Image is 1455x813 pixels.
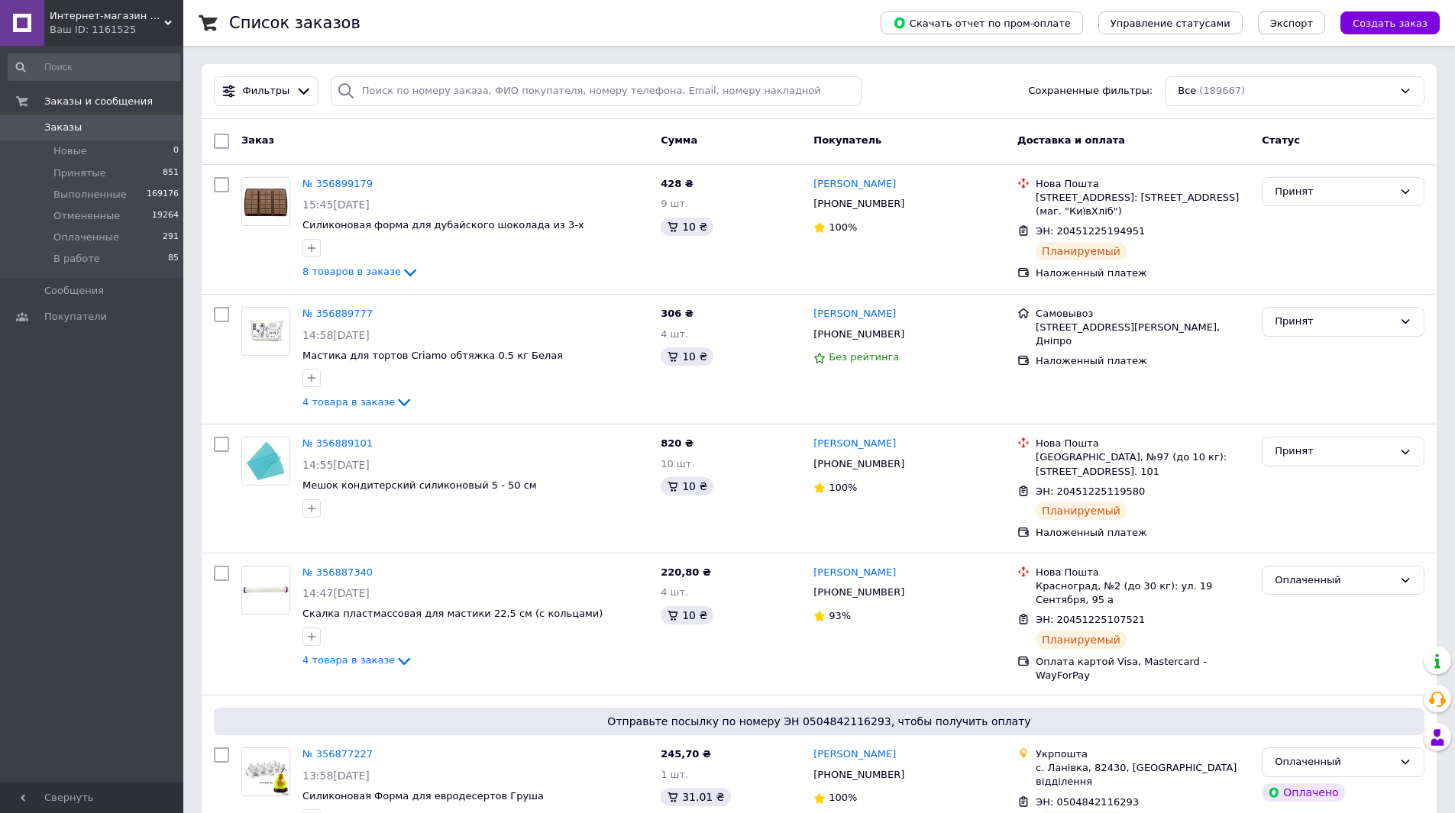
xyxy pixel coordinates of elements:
[302,459,370,471] span: 14:55[DATE]
[1036,631,1127,649] div: Планируемый
[302,396,395,408] span: 4 товара в заказе
[1036,437,1250,450] div: Нова Пошта
[661,748,711,760] span: 245,70 ₴
[1036,354,1250,368] div: Наложенный платеж
[331,76,862,106] input: Поиск по номеру заказа, ФИО покупателя, номеру телефона, Email, номеру накладной
[53,252,100,266] span: В работе
[302,790,544,802] span: Силиконовая Форма для евродесертов Груша
[661,769,688,780] span: 1 шт.
[220,714,1418,729] span: Отправьте посылку по номеру ЭН 0504842116293, чтобы получить оплату
[302,479,537,491] a: Мешок кондитерский силиконовый 5 - 50 см
[813,177,896,192] a: [PERSON_NAME]
[302,178,373,189] a: № 356899179
[1275,314,1393,330] div: Принят
[242,437,289,485] img: Фото товару
[661,437,694,449] span: 820 ₴
[1036,321,1250,348] div: [STREET_ADDRESS][PERSON_NAME], Дніпро
[302,350,563,361] a: Мастика для тортов Criamo обтяжка 0.5 кг Белая
[1036,579,1250,607] div: Красноград, №2 (до 30 кг): ул. 19 Сентября, 95 а
[813,566,896,580] a: [PERSON_NAME]
[813,747,896,762] a: [PERSON_NAME]
[302,748,373,760] a: № 356877227
[661,178,694,189] span: 428 ₴
[53,231,119,244] span: Оплаченные
[661,606,713,624] div: 10 ₴
[229,14,361,32] h1: Список заказов
[1036,526,1250,540] div: Наложенный платеж
[302,566,373,578] a: № 356887340
[661,218,713,236] div: 10 ₴
[661,328,688,340] span: 4 шт.
[1262,783,1344,802] div: Оплачено
[813,769,904,780] span: [PHONE_NUMBER]
[1036,486,1145,497] span: ЭН: 20451225119580
[1017,134,1125,146] span: Доставка и оплата
[1036,225,1145,237] span: ЭН: 20451225194951
[44,284,104,298] span: Сообщения
[50,9,164,23] span: Интернет-магазин "Повар, пекарь и кондитер"
[302,608,603,619] a: Скалка пластмассовая для мастики 22,5 см (с кольцами)
[661,347,713,366] div: 10 ₴
[1036,191,1250,218] div: [STREET_ADDRESS]: [STREET_ADDRESS] (маг. "КиївХліб")
[50,23,183,37] div: Ваш ID: 1161525
[302,437,373,449] a: № 356889101
[1036,796,1139,808] span: ЭН: 0504842116293
[241,177,290,226] a: Фото товару
[829,221,857,233] span: 100%
[881,11,1083,34] button: Скачать отчет по пром-оплате
[242,315,289,347] img: Фото товару
[661,198,688,209] span: 9 шт.
[241,747,290,796] a: Фото товару
[241,566,290,615] a: Фото товару
[241,437,290,486] a: Фото товару
[242,748,289,795] img: Фото товару
[147,188,179,202] span: 169176
[152,209,179,223] span: 19264
[302,769,370,782] span: 13:58[DATE]
[1275,573,1393,589] div: Оплаченный
[661,308,694,319] span: 306 ₴
[44,310,107,324] span: Покупатели
[173,144,179,158] span: 0
[1178,84,1196,98] span: Все
[1111,18,1230,29] span: Управление статусами
[1036,502,1127,520] div: Планируемый
[829,792,857,803] span: 100%
[1325,17,1440,28] a: Создать заказ
[53,188,127,202] span: Выполненные
[1036,566,1250,579] div: Нова Пошта
[168,252,179,266] span: 85
[302,587,370,599] span: 14:47[DATE]
[243,84,290,98] span: Фильтры
[1262,134,1300,146] span: Статус
[1028,84,1153,98] span: Сохраненные фильтры:
[1340,11,1440,34] button: Создать заказ
[1036,655,1250,682] div: Оплата картой Visa, Mastercard - WayForPay
[1270,18,1313,29] span: Экспорт
[163,166,179,180] span: 851
[661,458,694,469] span: 10 шт.
[1036,242,1127,260] div: Планируемый
[813,307,896,321] a: [PERSON_NAME]
[1199,85,1245,96] span: (189667)
[242,572,289,608] img: Фото товару
[302,219,584,231] a: Силиконовая форма для дубайского шоколада из 3-х
[44,95,153,108] span: Заказы и сообщения
[163,231,179,244] span: 291
[1036,450,1250,478] div: [GEOGRAPHIC_DATA], №97 (до 10 кг): [STREET_ADDRESS]. 101
[241,134,274,146] span: Заказ
[893,16,1071,30] span: Скачать отчет по пром-оплате
[53,144,87,158] span: Новые
[8,53,180,81] input: Поиск
[829,610,851,621] span: 93%
[661,566,711,578] span: 220,80 ₴
[44,121,82,134] span: Заказы
[1258,11,1325,34] button: Экспорт
[813,328,904,340] span: [PHONE_NUMBER]
[661,477,713,495] div: 10 ₴
[302,266,419,277] a: 8 товаров в заказе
